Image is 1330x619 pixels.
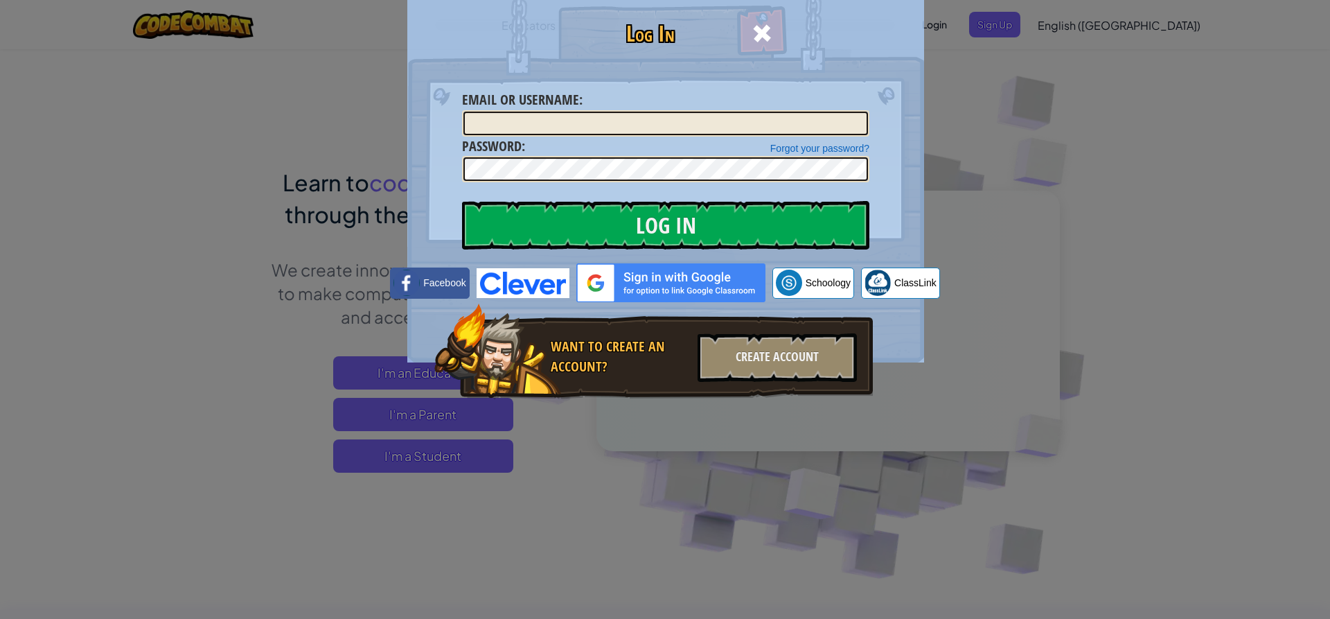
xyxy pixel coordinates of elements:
img: schoology.png [776,270,802,296]
img: facebook_small.png [393,270,420,296]
span: ClassLink [894,276,937,290]
input: Log In [462,201,869,250]
span: Facebook [423,276,465,290]
h1: Log In [562,21,738,46]
div: Create Account [698,333,857,382]
span: Email or Username [462,90,579,109]
label: : [462,90,583,110]
span: Schoology [806,276,851,290]
div: Want to create an account? [551,337,689,376]
img: classlink-logo-small.png [864,270,891,296]
img: gplus_sso_button2.svg [576,263,765,302]
label: : [462,137,525,157]
span: Password [462,137,522,155]
a: Forgot your password? [770,143,869,154]
img: clever-logo-blue.png [477,268,569,298]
